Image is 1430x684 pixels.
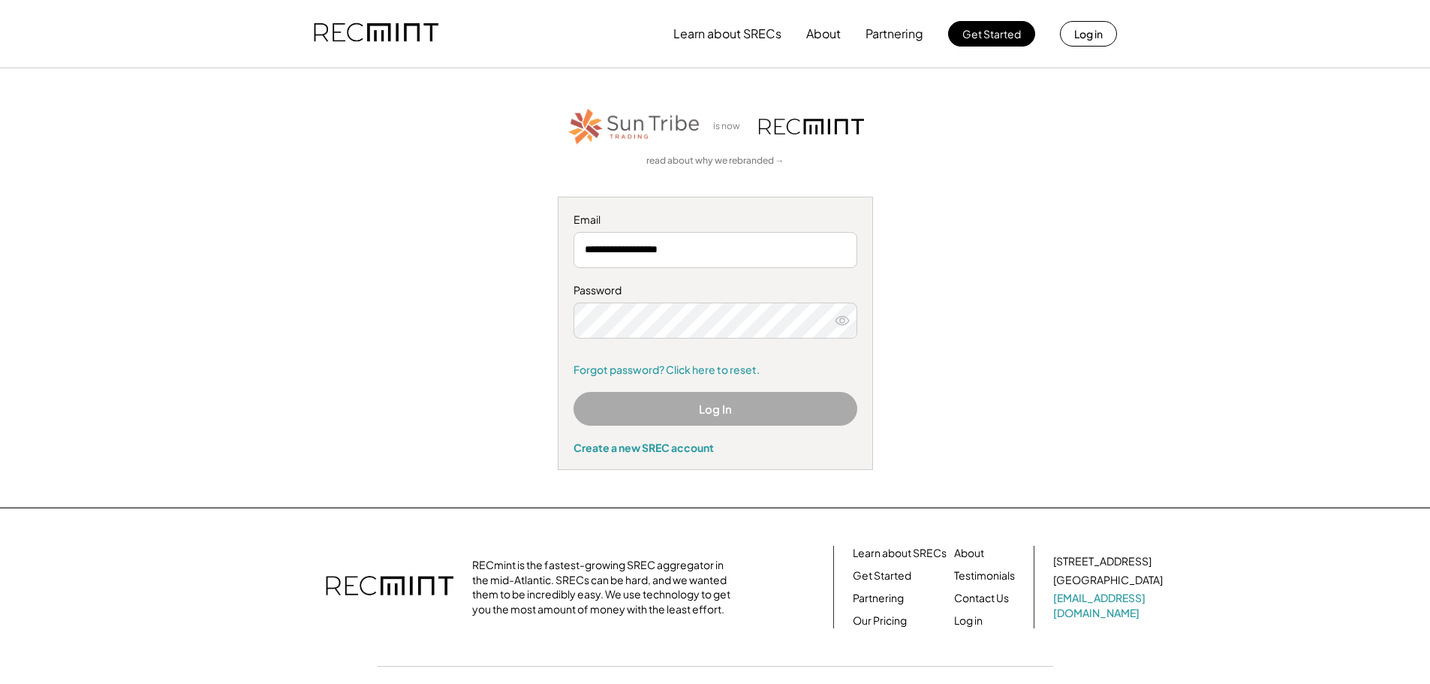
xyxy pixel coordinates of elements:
[574,392,857,426] button: Log In
[574,363,857,378] a: Forgot password? Click here to reset.
[709,120,751,133] div: is now
[567,106,702,147] img: STT_Horizontal_Logo%2B-%2BColor.png
[314,8,438,59] img: recmint-logotype%403x.png
[853,568,911,583] a: Get Started
[954,568,1015,583] a: Testimonials
[1053,554,1152,569] div: [STREET_ADDRESS]
[759,119,864,134] img: recmint-logotype%403x.png
[853,613,907,628] a: Our Pricing
[1060,21,1117,47] button: Log in
[954,546,984,561] a: About
[1053,573,1163,588] div: [GEOGRAPHIC_DATA]
[574,441,857,454] div: Create a new SREC account
[853,591,904,606] a: Partnering
[472,558,739,616] div: RECmint is the fastest-growing SREC aggregator in the mid-Atlantic. SRECs can be hard, and we wan...
[574,283,857,298] div: Password
[806,19,841,49] button: About
[866,19,923,49] button: Partnering
[954,591,1009,606] a: Contact Us
[954,613,983,628] a: Log in
[948,21,1035,47] button: Get Started
[326,561,453,613] img: recmint-logotype%403x.png
[574,212,857,227] div: Email
[673,19,781,49] button: Learn about SRECs
[646,155,784,167] a: read about why we rebranded →
[1053,591,1166,620] a: [EMAIL_ADDRESS][DOMAIN_NAME]
[853,546,947,561] a: Learn about SRECs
